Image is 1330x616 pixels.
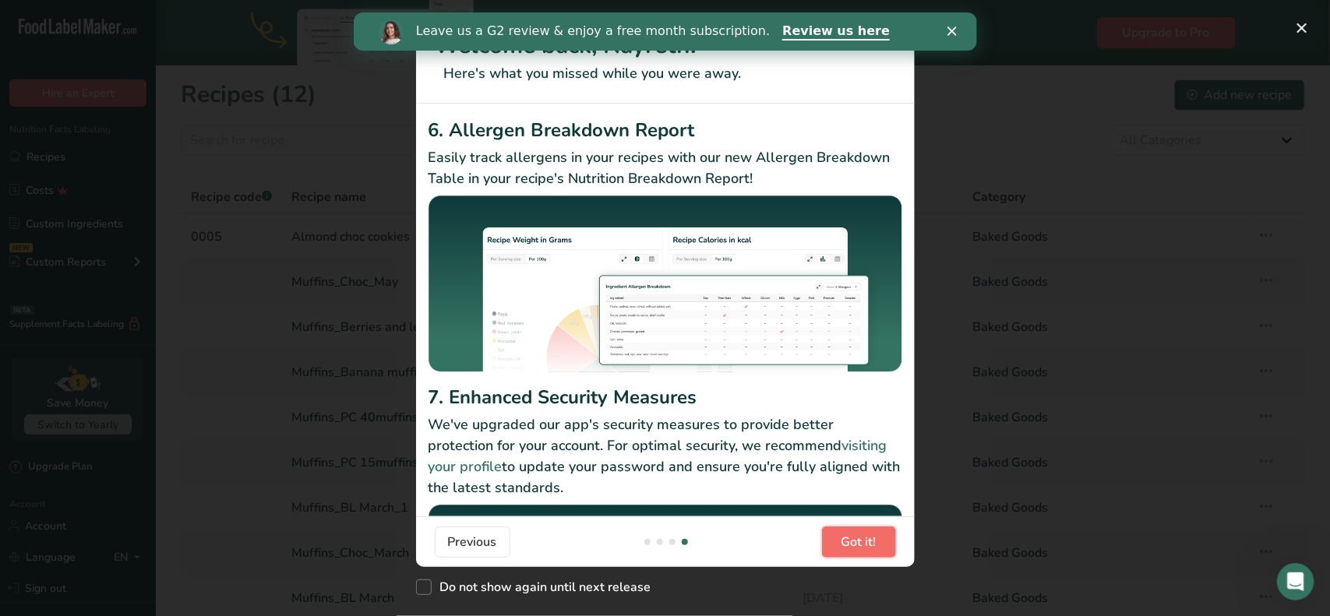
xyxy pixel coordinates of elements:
p: Easily track allergens in your recipes with our new Allergen Breakdown Table in your recipe's Nut... [429,147,902,189]
h2: 6. Allergen Breakdown Report [429,116,902,144]
a: visiting your profile [429,436,887,476]
img: Allergen Breakdown Report [429,195,902,378]
p: We've upgraded our app's security measures to provide better protection for your account. For opt... [429,414,902,498]
p: Here's what you missed while you were away. [435,63,896,84]
span: Previous [448,533,497,551]
div: Cerrar [594,14,609,23]
button: Got it! [822,526,896,558]
h2: 7. Enhanced Security Measures [429,383,902,411]
iframe: Intercom live chat [1277,563,1314,600]
iframe: Intercom live chat banner [354,12,977,51]
span: Do not show again until next release [432,579,651,595]
button: Previous [435,526,510,558]
span: Got it! [841,533,877,551]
